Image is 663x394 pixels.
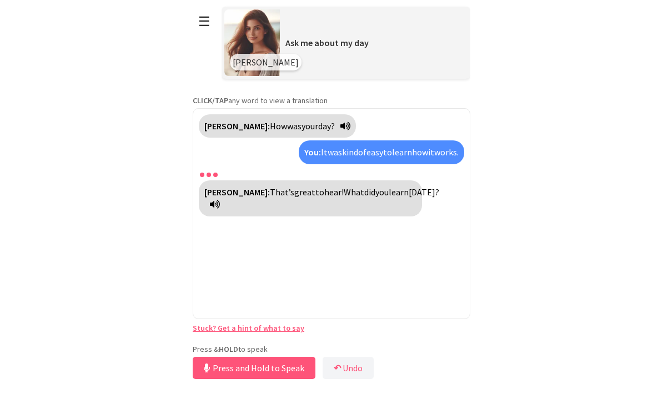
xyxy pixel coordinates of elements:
span: kind [342,147,358,158]
span: What [344,186,364,198]
div: Click to translate [199,114,356,138]
span: day? [318,120,335,132]
span: did [364,186,375,198]
span: was [287,120,302,132]
span: [PERSON_NAME] [233,57,299,68]
img: Scenario Image [224,9,280,76]
button: Press and Hold to Speak [193,357,315,379]
p: Press & to speak [193,344,470,354]
span: How [270,120,287,132]
span: you [375,186,389,198]
span: [DATE]? [409,186,439,198]
span: learn [389,186,409,198]
p: any word to view a translation [193,95,470,105]
strong: [PERSON_NAME]: [204,120,270,132]
div: Click to translate [199,180,422,216]
button: ↶Undo [323,357,374,379]
span: hear! [324,186,344,198]
span: great [294,186,315,198]
span: Ask me about my day [285,37,369,48]
b: ↶ [334,362,341,373]
button: ☰ [193,7,216,36]
span: It [321,147,328,158]
span: to [383,147,392,158]
span: That’s [270,186,294,198]
span: learn [392,147,412,158]
span: your [302,120,318,132]
span: was [328,147,342,158]
a: Stuck? Get a hint of what to say [193,323,304,333]
span: it [428,147,434,158]
span: how [412,147,428,158]
strong: CLICK/TAP [193,95,228,105]
strong: [PERSON_NAME]: [204,186,270,198]
span: easy [366,147,383,158]
span: to [315,186,324,198]
strong: HOLD [219,344,238,354]
div: Click to translate [299,140,464,164]
span: works. [434,147,459,158]
strong: You: [304,147,321,158]
span: of [358,147,366,158]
